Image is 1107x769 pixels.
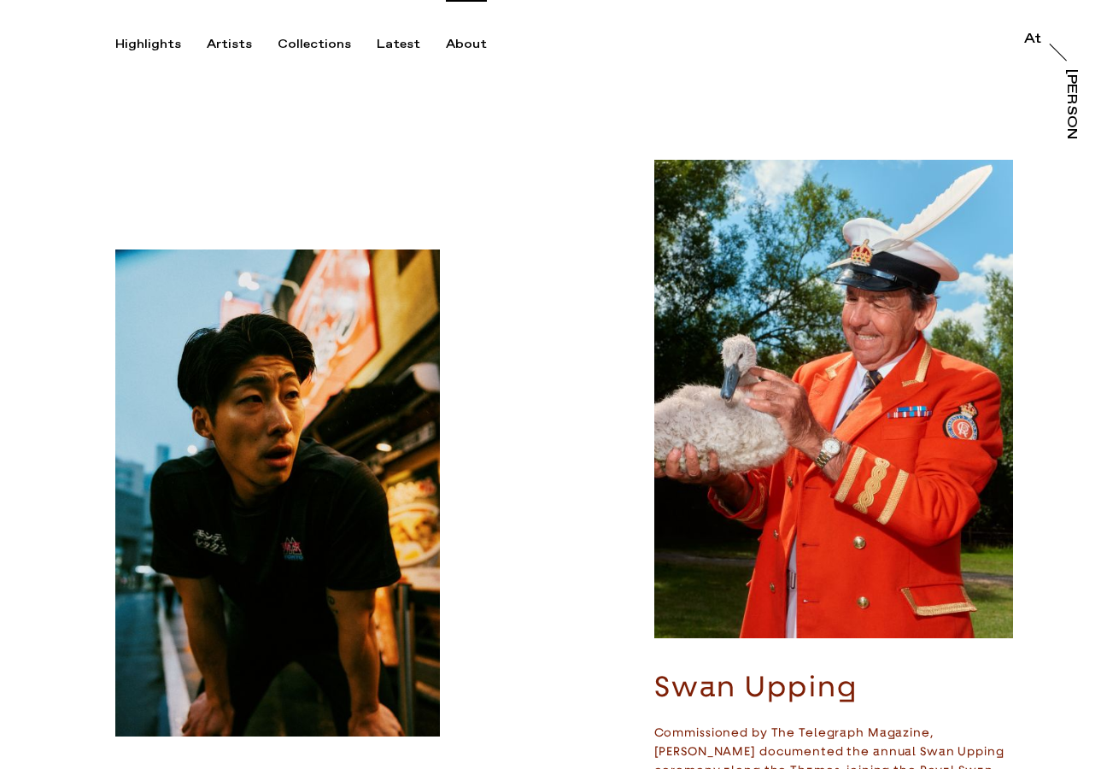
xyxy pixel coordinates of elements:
[446,37,512,52] button: About
[377,37,446,52] button: Latest
[1024,32,1041,50] a: At
[115,37,181,52] div: Highlights
[115,37,207,52] button: Highlights
[207,37,278,52] button: Artists
[278,37,351,52] div: Collections
[1064,69,1078,201] div: [PERSON_NAME]
[377,37,420,52] div: Latest
[654,669,1013,705] h3: Swan Upping
[1061,69,1078,139] a: [PERSON_NAME]
[446,37,487,52] div: About
[207,37,252,52] div: Artists
[278,37,377,52] button: Collections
